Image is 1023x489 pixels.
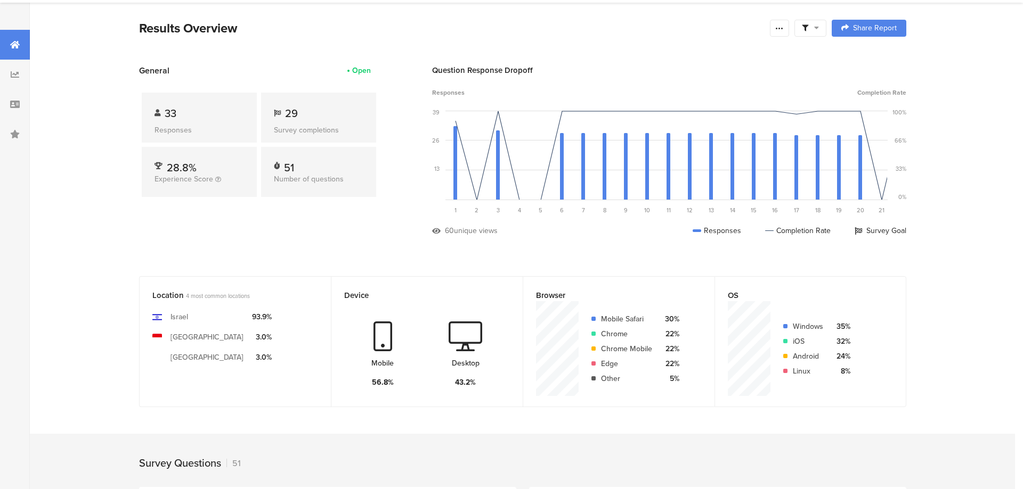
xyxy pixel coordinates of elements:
span: 13 [709,206,714,214]
span: 21 [879,206,884,214]
span: Completion Rate [857,88,906,97]
div: Responses [155,125,244,136]
div: Israel [170,311,188,322]
div: 56.8% [372,377,394,388]
div: iOS [793,336,823,347]
div: Completion Rate [765,225,831,236]
div: 3.0% [252,352,272,363]
span: 28.8% [167,160,197,176]
div: 100% [892,108,906,117]
div: 8% [832,366,850,377]
div: [GEOGRAPHIC_DATA] [170,352,243,363]
div: 22% [661,343,679,354]
div: 22% [661,358,679,369]
span: 12 [687,206,693,214]
div: 22% [661,328,679,339]
div: 60 [445,225,454,236]
div: 51 [226,457,241,469]
div: 26 [432,136,440,145]
div: Other [601,373,652,384]
span: Responses [432,88,465,97]
span: 20 [857,206,864,214]
span: 6 [560,206,564,214]
div: [GEOGRAPHIC_DATA] [170,331,243,343]
div: 33% [896,164,906,173]
span: 19 [836,206,842,214]
span: 4 [518,206,521,214]
div: Survey completions [274,125,363,136]
div: 24% [832,351,850,362]
div: Chrome Mobile [601,343,652,354]
div: Linux [793,366,823,377]
div: 93.9% [252,311,272,322]
span: Share Report [853,24,897,32]
div: unique views [454,225,498,236]
div: Location [152,289,301,301]
span: 33 [165,105,176,121]
span: 8 [603,206,606,214]
div: 35% [832,321,850,332]
div: Results Overview [139,19,765,38]
div: Chrome [601,328,652,339]
div: 51 [284,160,294,170]
div: 0% [898,193,906,201]
div: 13 [434,164,440,173]
div: 43.2% [455,377,476,388]
div: Desktop [452,358,480,369]
span: 7 [582,206,585,214]
span: 2 [475,206,478,214]
div: Mobile Safari [601,313,652,325]
span: 14 [730,206,735,214]
span: 18 [815,206,821,214]
div: Browser [536,289,684,301]
div: Android [793,351,823,362]
div: 66% [895,136,906,145]
div: Mobile [371,358,394,369]
div: 5% [661,373,679,384]
span: 15 [751,206,757,214]
span: Number of questions [274,173,344,185]
span: 4 most common locations [186,292,250,300]
span: 29 [285,105,298,121]
div: Windows [793,321,823,332]
div: Device [344,289,492,301]
span: 1 [454,206,457,214]
div: 39 [433,108,440,117]
div: Responses [693,225,741,236]
span: 9 [624,206,628,214]
span: General [139,64,169,77]
div: OS [728,289,875,301]
div: Edge [601,358,652,369]
div: 3.0% [252,331,272,343]
span: Experience Score [155,173,213,185]
div: Survey Goal [855,225,906,236]
span: 17 [794,206,799,214]
div: Survey Questions [139,455,221,471]
div: Question Response Dropoff [432,64,906,76]
span: 11 [667,206,671,214]
span: 16 [772,206,778,214]
div: Open [352,65,371,76]
div: 32% [832,336,850,347]
span: 10 [644,206,650,214]
span: 3 [497,206,500,214]
span: 5 [539,206,542,214]
div: 30% [661,313,679,325]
